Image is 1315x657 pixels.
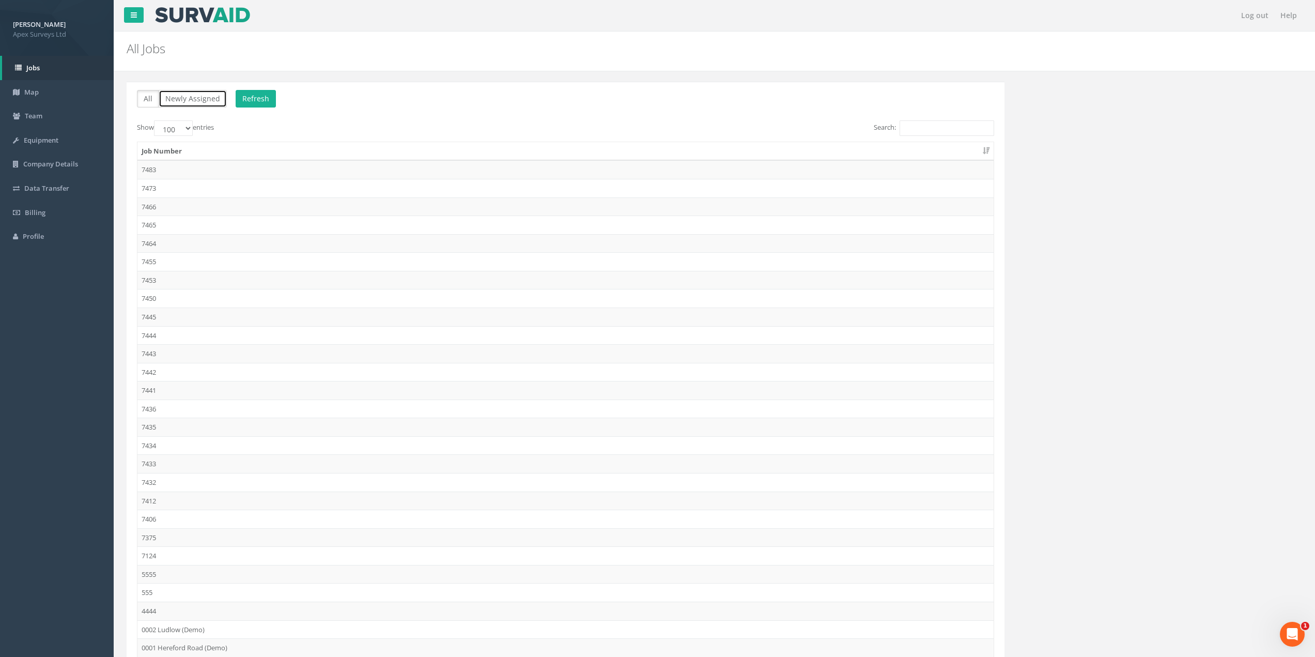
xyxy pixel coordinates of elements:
[2,56,114,80] a: Jobs
[23,232,44,241] span: Profile
[154,120,193,136] select: Showentries
[137,620,994,639] td: 0002 Ludlow (Demo)
[137,565,994,584] td: 5555
[13,29,101,39] span: Apex Surveys Ltd
[137,436,994,455] td: 7434
[137,363,994,381] td: 7442
[137,252,994,271] td: 7455
[23,159,78,169] span: Company Details
[137,418,994,436] td: 7435
[137,528,994,547] td: 7375
[137,381,994,400] td: 7441
[137,179,994,197] td: 7473
[137,510,994,528] td: 7406
[1301,622,1309,630] span: 1
[137,400,994,418] td: 7436
[24,87,39,97] span: Map
[137,289,994,308] td: 7450
[137,473,994,492] td: 7432
[137,326,994,345] td: 7444
[137,583,994,602] td: 555
[137,308,994,326] td: 7445
[137,546,994,565] td: 7124
[137,602,994,620] td: 4444
[900,120,994,136] input: Search:
[127,42,1104,55] h2: All Jobs
[137,454,994,473] td: 7433
[137,120,214,136] label: Show entries
[25,208,45,217] span: Billing
[137,638,994,657] td: 0001 Hereford Road (Demo)
[137,492,994,510] td: 7412
[137,142,994,161] th: Job Number: activate to sort column ascending
[26,63,40,72] span: Jobs
[13,20,66,29] strong: [PERSON_NAME]
[874,120,994,136] label: Search:
[236,90,276,108] button: Refresh
[24,135,58,145] span: Equipment
[137,216,994,234] td: 7465
[137,234,994,253] td: 7464
[13,17,101,39] a: [PERSON_NAME] Apex Surveys Ltd
[25,111,42,120] span: Team
[1280,622,1305,647] iframe: Intercom live chat
[137,271,994,289] td: 7453
[137,160,994,179] td: 7483
[24,184,69,193] span: Data Transfer
[159,90,227,108] button: Newly Assigned
[137,344,994,363] td: 7443
[137,90,159,108] button: All
[137,197,994,216] td: 7466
